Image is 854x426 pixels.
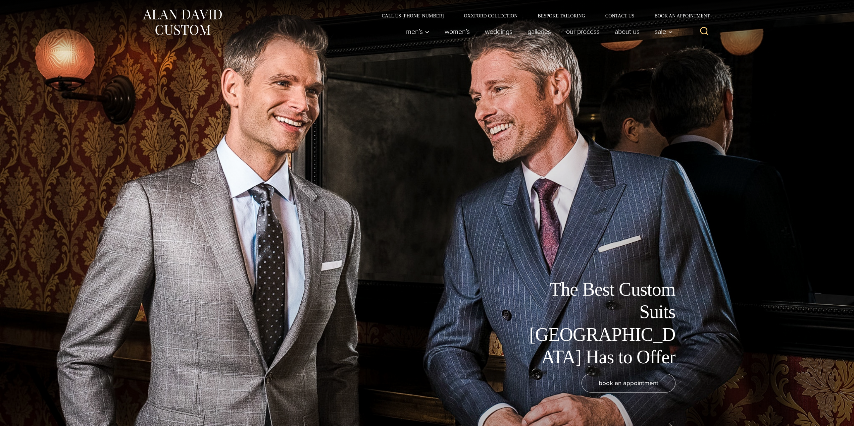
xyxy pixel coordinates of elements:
[372,13,712,18] nav: Secondary Navigation
[655,28,673,35] span: Sale
[372,13,454,18] a: Call Us [PHONE_NUMBER]
[406,28,430,35] span: Men’s
[599,378,658,388] span: book an appointment
[454,13,528,18] a: Oxxford Collection
[477,25,520,38] a: weddings
[696,23,712,40] button: View Search Form
[524,278,675,368] h1: The Best Custom Suits [GEOGRAPHIC_DATA] Has to Offer
[607,25,647,38] a: About Us
[595,13,645,18] a: Contact Us
[398,25,676,38] nav: Primary Navigation
[437,25,477,38] a: Women’s
[644,13,712,18] a: Book an Appointment
[582,374,675,392] a: book an appointment
[528,13,595,18] a: Bespoke Tailoring
[142,7,222,37] img: Alan David Custom
[520,25,558,38] a: Galleries
[558,25,607,38] a: Our Process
